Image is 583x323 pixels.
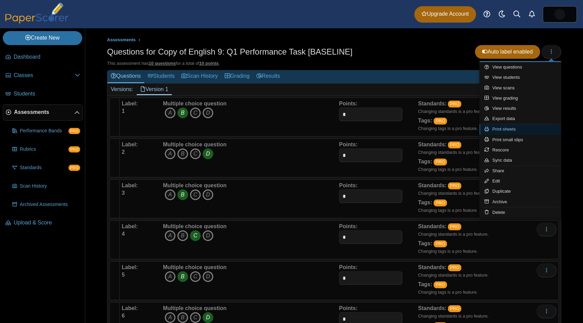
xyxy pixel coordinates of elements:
i: D [203,189,213,200]
a: View results [479,103,561,114]
i: A [165,271,176,282]
b: Points: [339,142,357,147]
a: Classes [3,68,83,84]
small: Changing standards is a pro feature. [418,191,489,196]
b: Label: [122,182,138,188]
i: C [190,148,201,159]
b: Standards: [418,142,447,147]
a: Upload & Score [3,215,83,231]
i: B [177,148,188,159]
a: PRO [434,240,447,247]
b: Tags: [418,200,432,205]
i: A [165,230,176,241]
span: Students [14,90,80,98]
a: Results [253,70,283,83]
a: Archive [479,197,561,207]
a: Delete [479,207,561,218]
b: 5 [122,272,125,278]
b: Standards: [418,223,447,229]
a: Print small slips [479,135,561,145]
i: A [165,189,176,200]
b: Multiple choice question [163,223,227,229]
a: Print sheets [479,124,561,134]
span: Standards [20,164,69,171]
small: Changing standards is a pro feature. [418,313,489,319]
b: Multiple choice question [163,182,227,188]
a: Alerts [524,7,539,22]
i: B [177,230,188,241]
b: Label: [122,101,138,106]
a: Grading [221,70,253,83]
a: Students [3,86,83,102]
span: PRO [69,146,80,152]
span: Joseph Freer [554,9,565,20]
img: ps.JHhghvqd6R7LWXju [554,9,565,20]
a: Archived Assessments [10,196,83,213]
a: View students [479,72,561,83]
b: Points: [339,101,357,106]
a: ps.JHhghvqd6R7LWXju [543,6,577,23]
h1: Questions for Copy of English 9: Q1 Performance Task [BASELINE] [107,46,353,58]
a: Create New [3,31,82,45]
button: More options [537,223,556,236]
small: Changing standards is a pro feature. [418,109,489,114]
i: B [177,312,188,323]
a: Edit [479,176,561,186]
b: Points: [339,223,357,229]
b: Label: [122,142,138,147]
a: PRO [448,223,461,230]
i: A [165,148,176,159]
small: Changing tags is a pro feature. [418,208,478,213]
b: Standards: [418,305,447,311]
img: PaperScorer [3,3,71,24]
a: PRO [448,264,461,271]
a: PRO [448,182,461,189]
a: PRO [434,118,447,124]
i: A [165,107,176,118]
small: Changing tags is a pro feature. [418,167,478,172]
b: 3 [122,190,125,196]
b: Multiple choice question [163,264,227,270]
a: Assessments [105,36,137,44]
b: Label: [122,264,138,270]
a: Standards PRO [10,160,83,176]
i: C [190,107,201,118]
a: Students [144,70,178,83]
div: This assessment has for a total of . [107,60,561,67]
small: Changing tags is a pro feature. [418,290,478,295]
span: Assessments [107,37,136,42]
span: Classes [14,72,75,79]
b: Tags: [418,159,432,164]
span: Assessments [14,108,74,116]
a: View grading [479,93,561,103]
span: Auto label enabled [482,49,533,55]
span: Dashboard [14,53,80,61]
span: PRO [69,165,80,171]
i: B [177,271,188,282]
i: C [190,312,201,323]
b: 1 [122,108,125,114]
small: Changing tags is a pro feature. [418,249,478,254]
a: Dashboard [3,49,83,65]
a: PRO [434,200,447,206]
button: More options [537,305,556,318]
a: Version 1 [137,84,172,95]
a: Upgrade Account [414,6,476,23]
b: Standards: [418,101,447,106]
a: PRO [434,159,447,165]
i: D [203,230,213,241]
b: Multiple choice question [163,142,227,147]
a: PRO [448,305,461,312]
i: C [190,271,201,282]
b: Tags: [418,118,432,123]
u: 10 points [199,61,219,66]
i: D [203,271,213,282]
i: C [190,189,201,200]
b: Tags: [418,240,432,246]
b: Label: [122,223,138,229]
i: C [190,230,201,241]
a: Performance Bands PRO [10,123,83,139]
button: More options [537,264,556,277]
b: 2 [122,149,125,155]
b: Standards: [418,264,447,270]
